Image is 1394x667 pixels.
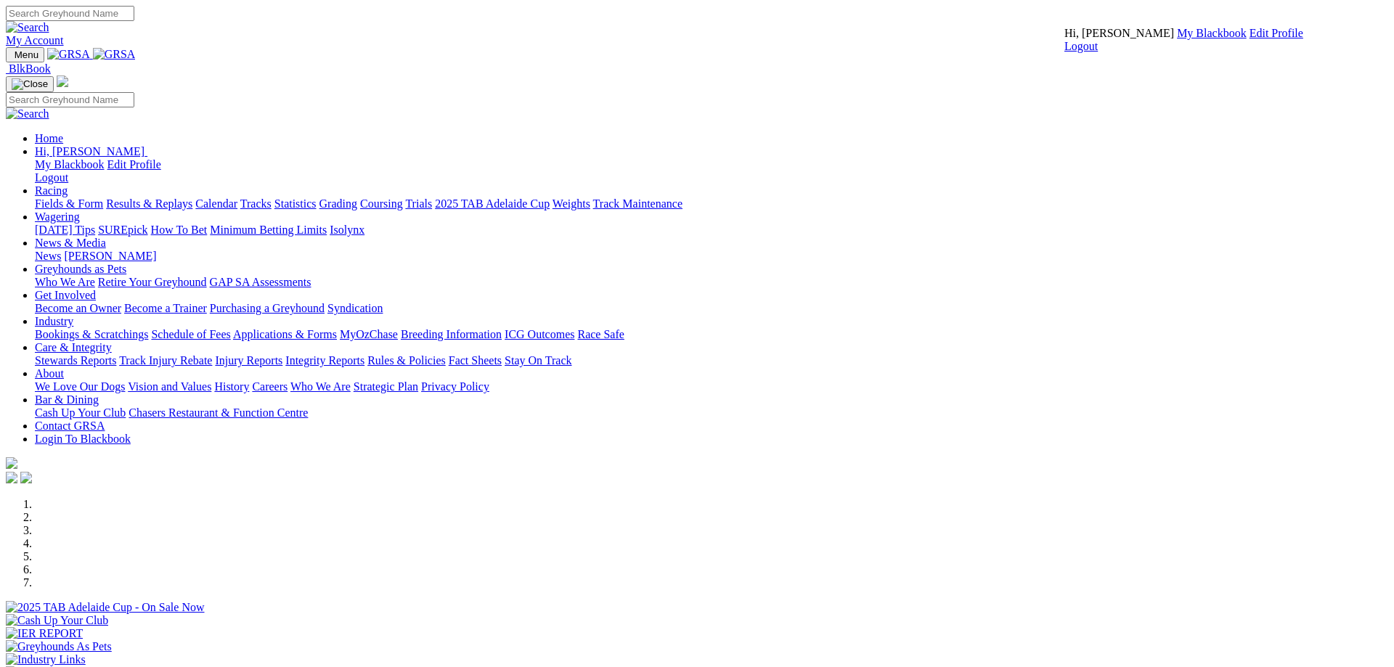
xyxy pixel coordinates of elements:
[35,380,125,393] a: We Love Our Dogs
[119,354,212,367] a: Track Injury Rebate
[35,302,121,314] a: Become an Owner
[35,406,1388,420] div: Bar & Dining
[405,197,432,210] a: Trials
[35,354,1388,367] div: Care & Integrity
[214,380,249,393] a: History
[106,197,192,210] a: Results & Replays
[107,158,161,171] a: Edit Profile
[593,197,682,210] a: Track Maintenance
[274,197,317,210] a: Statistics
[35,237,106,249] a: News & Media
[15,49,38,60] span: Menu
[210,224,327,236] a: Minimum Betting Limits
[35,433,131,445] a: Login To Blackbook
[360,197,403,210] a: Coursing
[553,197,590,210] a: Weights
[9,62,51,75] span: BlkBook
[93,48,136,61] img: GRSA
[35,302,1388,315] div: Get Involved
[35,406,126,419] a: Cash Up Your Club
[1064,27,1303,53] div: My Account
[340,328,398,340] a: MyOzChase
[505,354,571,367] a: Stay On Track
[47,48,90,61] img: GRSA
[319,197,357,210] a: Grading
[35,250,61,262] a: News
[35,224,1388,237] div: Wagering
[35,328,148,340] a: Bookings & Scratchings
[233,328,337,340] a: Applications & Forms
[151,224,208,236] a: How To Bet
[35,171,68,184] a: Logout
[35,145,144,157] span: Hi, [PERSON_NAME]
[35,393,99,406] a: Bar & Dining
[35,158,105,171] a: My Blackbook
[6,6,134,21] input: Search
[210,302,325,314] a: Purchasing a Greyhound
[35,250,1388,263] div: News & Media
[215,354,282,367] a: Injury Reports
[35,197,103,210] a: Fields & Form
[330,224,364,236] a: Isolynx
[290,380,351,393] a: Who We Are
[35,328,1388,341] div: Industry
[6,62,51,75] a: BlkBook
[6,601,205,614] img: 2025 TAB Adelaide Cup - On Sale Now
[35,197,1388,210] div: Racing
[20,472,32,483] img: twitter.svg
[210,276,311,288] a: GAP SA Assessments
[35,145,147,157] a: Hi, [PERSON_NAME]
[6,472,17,483] img: facebook.svg
[6,107,49,120] img: Search
[129,406,308,419] a: Chasers Restaurant & Function Centre
[354,380,418,393] a: Strategic Plan
[35,276,1388,289] div: Greyhounds as Pets
[421,380,489,393] a: Privacy Policy
[435,197,550,210] a: 2025 TAB Adelaide Cup
[367,354,446,367] a: Rules & Policies
[6,457,17,469] img: logo-grsa-white.png
[35,184,68,197] a: Racing
[35,289,96,301] a: Get Involved
[12,78,48,90] img: Close
[6,47,44,62] button: Toggle navigation
[35,276,95,288] a: Who We Are
[128,380,211,393] a: Vision and Values
[449,354,502,367] a: Fact Sheets
[57,75,68,87] img: logo-grsa-white.png
[35,263,126,275] a: Greyhounds as Pets
[252,380,288,393] a: Careers
[64,250,156,262] a: [PERSON_NAME]
[327,302,383,314] a: Syndication
[240,197,272,210] a: Tracks
[505,328,574,340] a: ICG Outcomes
[98,276,207,288] a: Retire Your Greyhound
[1250,27,1303,39] a: Edit Profile
[151,328,230,340] a: Schedule of Fees
[6,627,83,640] img: IER REPORT
[124,302,207,314] a: Become a Trainer
[6,653,86,666] img: Industry Links
[35,341,112,353] a: Care & Integrity
[35,158,1388,184] div: Hi, [PERSON_NAME]
[6,92,134,107] input: Search
[1064,40,1098,52] a: Logout
[6,640,112,653] img: Greyhounds As Pets
[577,328,624,340] a: Race Safe
[35,132,63,144] a: Home
[285,354,364,367] a: Integrity Reports
[195,197,237,210] a: Calendar
[35,367,64,380] a: About
[6,21,49,34] img: Search
[6,34,64,46] a: My Account
[6,614,108,627] img: Cash Up Your Club
[35,210,80,223] a: Wagering
[35,315,73,327] a: Industry
[35,354,116,367] a: Stewards Reports
[6,76,54,92] button: Toggle navigation
[35,420,105,432] a: Contact GRSA
[35,224,95,236] a: [DATE] Tips
[401,328,502,340] a: Breeding Information
[35,380,1388,393] div: About
[98,224,147,236] a: SUREpick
